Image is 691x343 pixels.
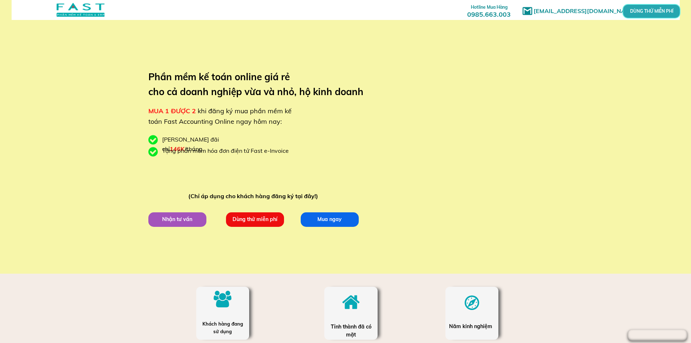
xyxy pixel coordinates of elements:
[200,320,245,335] div: Khách hàng đang sử dụng
[148,107,292,126] span: khi đăng ký mua phần mềm kế toán Fast Accounting Online ngay hôm nay:
[188,192,321,201] div: (Chỉ áp dụng cho khách hàng đăng ký tại đây!)
[226,212,284,227] p: Dùng thử miễn phí
[162,146,294,156] div: Tặng phần mềm hóa đơn điện tử Fast e-Invoice
[148,69,374,99] h3: Phần mềm kế toán online giá rẻ cho cả doanh nghiệp vừa và nhỏ, hộ kinh doanh
[471,4,507,10] span: Hotline Mua Hàng
[301,212,359,227] p: Mua ngay
[148,212,206,227] p: Nhận tư vấn
[162,135,256,154] div: [PERSON_NAME] đãi chỉ /tháng
[148,107,196,115] span: MUA 1 ĐƯỢC 2
[534,7,641,16] h1: [EMAIL_ADDRESS][DOMAIN_NAME]
[449,322,494,330] div: Năm kinh nghiệm
[170,145,185,152] span: 146K
[330,323,372,339] div: Tỉnh thành đã có mặt
[459,3,519,18] h3: 0985.663.003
